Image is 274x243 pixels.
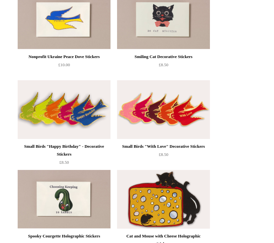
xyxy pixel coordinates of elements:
span: £8.50 [59,160,69,165]
img: Small Birds "Happy Birthday" - Decorative Stickers [18,80,111,139]
div: Small Birds "Happy Birthday" - Decorative Stickers [19,143,109,158]
img: Cat and Mouse with Cheese Holographic Stickers [117,170,210,229]
a: Small Birds "Happy Birthday" - Decorative Stickers £8.50 [18,143,111,169]
span: £10.00 [58,62,70,67]
div: Spooky Courgette Holographic Stickers [19,232,109,240]
div: Small Birds "With Love" Decorative Stickers [119,143,208,150]
img: Small Birds "With Love" Decorative Stickers [117,80,210,139]
a: Cat and Mouse with Cheese Holographic Stickers Cat and Mouse with Cheese Holographic Stickers [117,170,210,229]
span: £8.50 [159,152,168,157]
a: Small Birds "With Love" Decorative Stickers Small Birds "With Love" Decorative Stickers [117,80,210,139]
a: Spooky Courgette Holographic Stickers Spooky Courgette Holographic Stickers [18,170,111,229]
div: Nonprofit Ukraine Peace Dove Stickers [19,53,109,61]
span: £8.50 [159,62,168,67]
img: Spooky Courgette Holographic Stickers [18,170,111,229]
a: Small Birds "Happy Birthday" - Decorative Stickers Small Birds "Happy Birthday" - Decorative Stic... [18,80,111,139]
a: Small Birds "With Love" Decorative Stickers £8.50 [117,143,210,169]
a: Smiling Cat Decorative Stickers £8.50 [117,53,210,80]
a: Nonprofit Ukraine Peace Dove Stickers £10.00 [18,53,111,80]
div: Smiling Cat Decorative Stickers [119,53,208,61]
